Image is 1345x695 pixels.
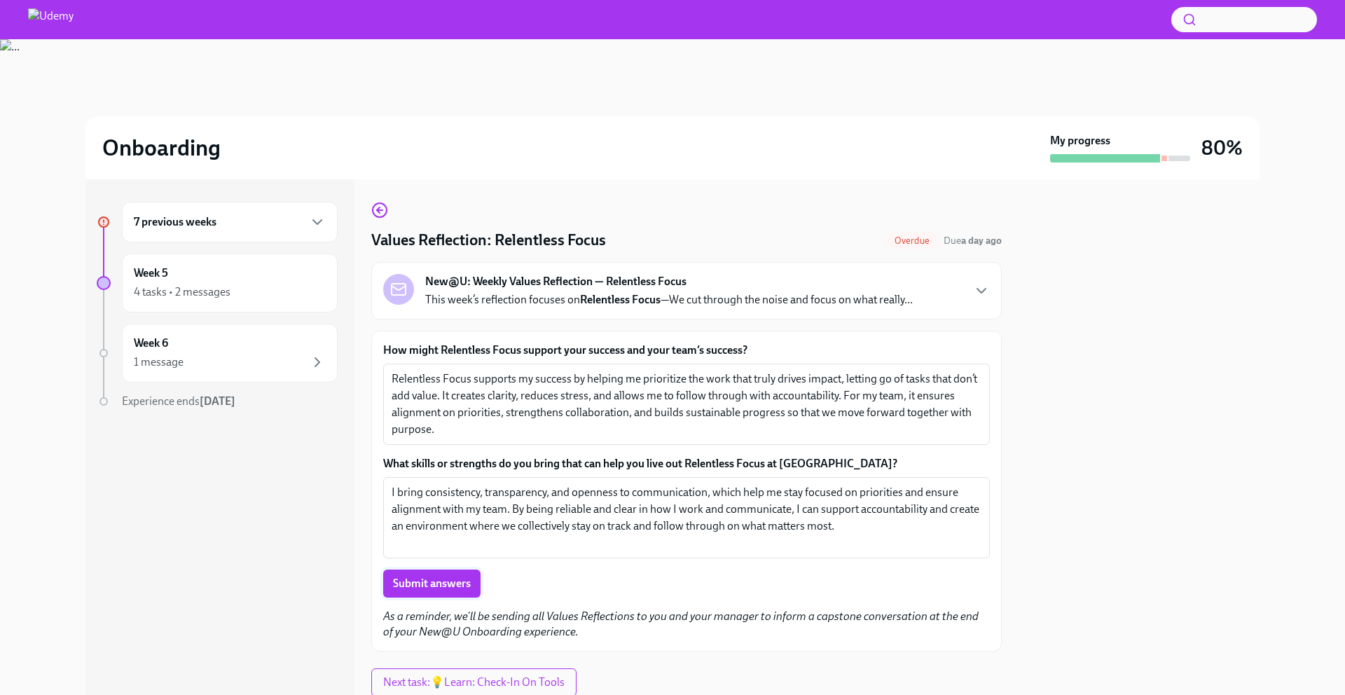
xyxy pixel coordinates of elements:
[122,202,338,242] div: 7 previous weeks
[1050,133,1110,149] strong: My progress
[383,675,565,689] span: Next task : 💡Learn: Check-In On Tools
[134,336,168,351] h6: Week 6
[102,134,221,162] h2: Onboarding
[28,8,74,31] img: Udemy
[1201,135,1243,160] h3: 80%
[97,324,338,383] a: Week 61 message
[134,284,230,300] div: 4 tasks • 2 messages
[200,394,235,408] strong: [DATE]
[122,394,235,408] span: Experience ends
[961,235,1002,247] strong: a day ago
[392,484,981,551] textarea: I bring consistency, transparency, and openness to communication, which help me stay focused on p...
[425,292,913,308] p: This week’s reflection focuses on —We cut through the noise and focus on what really...
[425,274,687,289] strong: New@U: Weekly Values Reflection — Relentless Focus
[383,343,990,358] label: How might Relentless Focus support your success and your team’s success?
[393,577,471,591] span: Submit answers
[886,235,938,246] span: Overdue
[383,456,990,472] label: What skills or strengths do you bring that can help you live out Relentless Focus at [GEOGRAPHIC_...
[134,355,184,370] div: 1 message
[944,234,1002,247] span: September 22nd, 2025 10:00
[392,371,981,438] textarea: Relentless Focus supports my success by helping me prioritize the work that truly drives impact, ...
[134,214,216,230] h6: 7 previous weeks
[580,293,661,306] strong: Relentless Focus
[371,230,606,251] h4: Values Reflection: Relentless Focus
[134,266,168,281] h6: Week 5
[97,254,338,312] a: Week 54 tasks • 2 messages
[383,570,481,598] button: Submit answers
[944,235,1002,247] span: Due
[383,610,979,638] em: As a reminder, we'll be sending all Values Reflections to you and your manager to inform a capsto...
